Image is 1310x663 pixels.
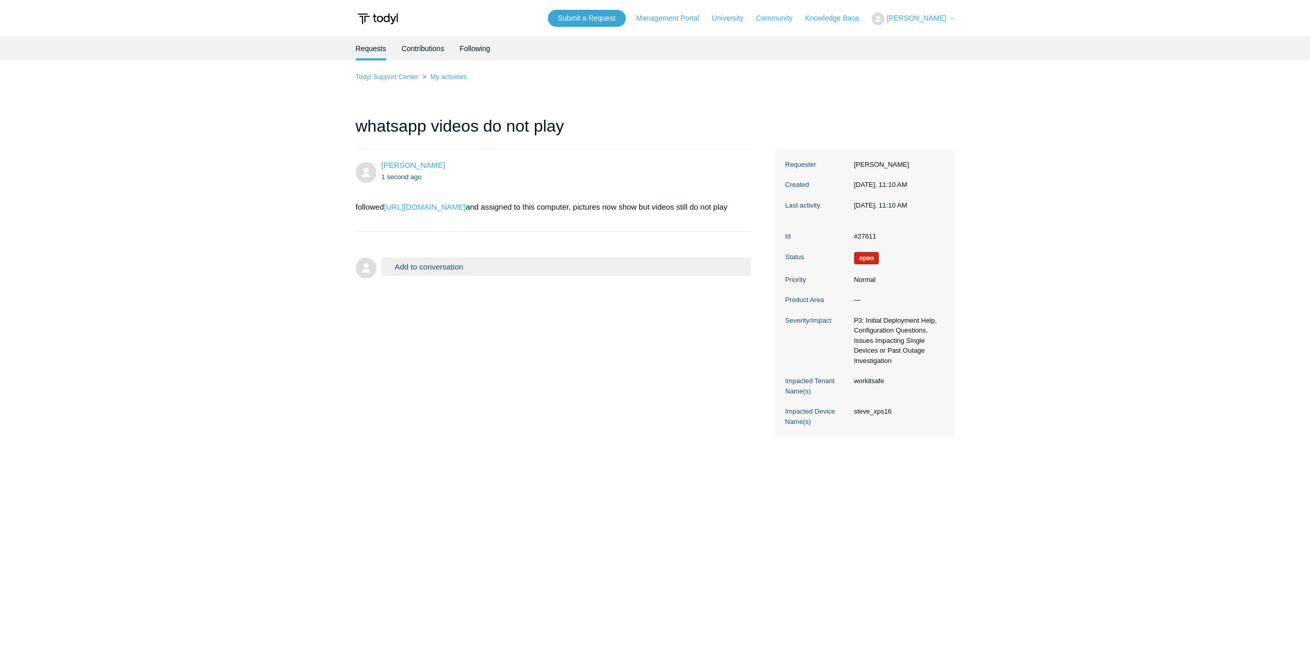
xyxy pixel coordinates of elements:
[785,231,849,242] dt: Id
[854,201,907,209] time: 08/22/2025, 11:10
[382,258,751,276] button: Add to conversation
[356,37,386,60] li: Requests
[402,37,445,60] a: Contributions
[872,12,954,25] button: [PERSON_NAME]
[887,14,946,22] span: [PERSON_NAME]
[460,37,490,60] a: Following
[849,406,944,417] dd: steve_xps16
[849,275,944,285] dd: Normal
[382,173,422,181] time: 08/22/2025, 11:10
[420,73,467,81] li: My activities
[356,114,751,149] h1: whatsapp videos do not play
[785,406,849,427] dt: Impacted Device Name(s)
[849,376,944,386] dd: workitsafe
[356,73,419,81] a: Todyl Support Center
[785,160,849,170] dt: Requester
[712,13,753,24] a: University
[430,73,467,81] a: My activities
[636,13,709,24] a: Management Portal
[356,73,421,81] li: Todyl Support Center
[805,13,870,24] a: Knowledge Base
[785,295,849,305] dt: Product Area
[384,202,466,211] a: [URL][DOMAIN_NAME]
[849,295,944,305] dd: —
[849,231,944,242] dd: #27611
[382,161,445,169] a: [PERSON_NAME]
[785,200,849,211] dt: Last activity
[849,160,944,170] dd: [PERSON_NAME]
[854,252,879,264] span: We are working on a response for you
[785,315,849,326] dt: Severity/Impact
[785,252,849,262] dt: Status
[548,10,626,27] a: Submit a Request
[356,9,400,28] img: Todyl Support Center Help Center home page
[756,13,803,24] a: Community
[382,161,445,169] span: Steve Rubin
[356,201,741,213] p: followed and assigned to this computer, pictures now show but videos still do not play
[849,315,944,366] dd: P3: Initial Deployment Help, Configuration Questions, Issues Impacting Single Devices or Past Out...
[785,180,849,190] dt: Created
[854,181,907,188] time: 08/22/2025, 11:10
[785,275,849,285] dt: Priority
[785,376,849,396] dt: Impacted Tenant Name(s)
